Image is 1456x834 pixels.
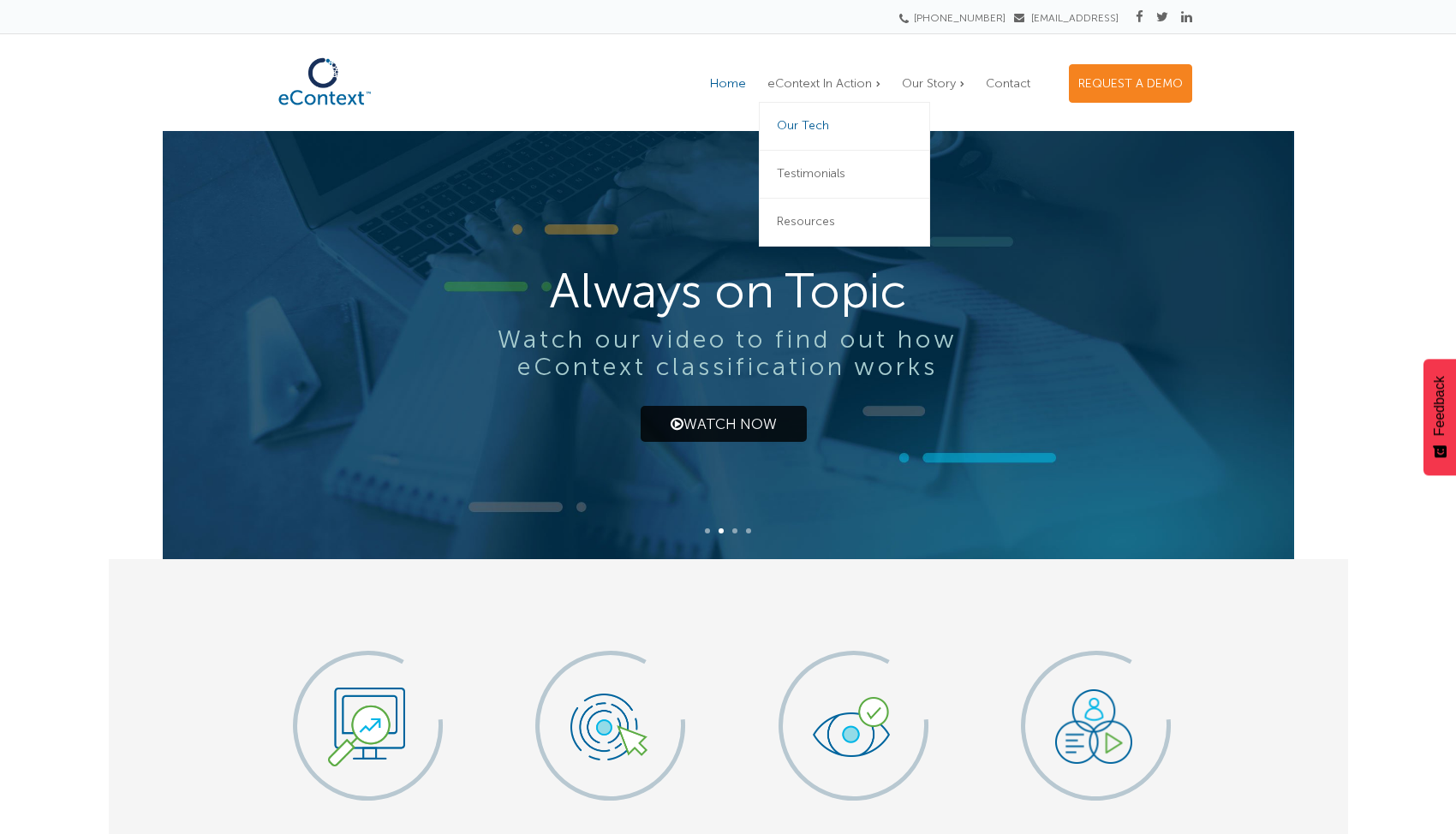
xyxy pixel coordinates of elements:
[1014,12,1119,24] a: [EMAIL_ADDRESS]
[777,118,829,133] span: Our Tech
[641,406,807,442] rs-layer: WATCH NOW
[759,151,930,199] a: Testimonials
[1181,9,1192,25] a: Linkedin
[570,694,647,760] img: Market icon @2x
[777,214,835,229] span: Resources
[902,76,956,91] span: Our Story
[904,12,1005,24] a: [PHONE_NUMBER]
[759,103,930,151] a: Our Tech
[710,76,746,91] span: Home
[767,76,872,91] span: eContext In Action
[1432,376,1447,436] span: Feedback
[759,199,930,247] a: Resources
[197,326,1259,381] rs-layer: Watch our video to find out how eContext classification works
[1156,9,1168,25] a: Twitter
[813,697,890,758] img: Personalize icon @2x
[265,49,385,115] img: eContext
[265,100,385,119] a: eContext
[1136,9,1143,25] a: Facebook
[777,166,845,181] span: Testimonials
[197,258,1259,324] rs-layer: Always on Topic
[163,131,1295,559] img: structure data image
[1078,76,1183,91] span: REQUEST A DEMO
[1069,64,1192,103] a: REQUEST A DEMO
[701,65,755,102] a: Home
[1055,689,1132,764] img: Conduct icon @2x
[977,65,1039,102] a: Contact
[1423,359,1456,475] button: Feedback - Show survey
[328,688,405,765] img: SmarterSites icon @2x
[986,76,1030,91] span: Contact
